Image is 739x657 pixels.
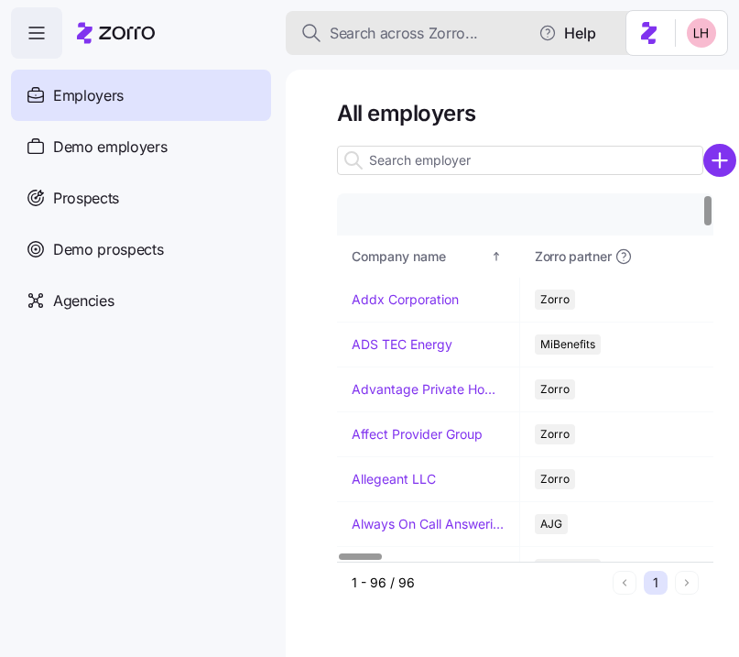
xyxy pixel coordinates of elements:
[490,250,503,263] div: Sorted ascending
[53,238,164,261] span: Demo prospects
[352,470,436,488] a: Allegeant LLC
[352,290,459,309] a: Addx Corporation
[540,424,570,444] span: Zorro
[337,99,713,127] h1: All employers
[11,121,271,172] a: Demo employers
[352,380,505,399] a: Advantage Private Home Care
[613,571,636,595] button: Previous page
[53,136,168,159] span: Demo employers
[53,290,114,312] span: Agencies
[11,224,271,275] a: Demo prospects
[11,275,271,326] a: Agencies
[535,247,611,266] span: Zorro partner
[352,335,452,354] a: ADS TEC Energy
[11,172,271,224] a: Prospects
[538,22,596,44] span: Help
[644,571,668,595] button: 1
[352,515,505,533] a: Always On Call Answering Service
[540,469,570,489] span: Zorro
[540,334,595,355] span: MiBenefits
[337,146,703,175] input: Search employer
[53,187,119,210] span: Prospects
[352,246,487,267] div: Company name
[675,571,699,595] button: Next page
[286,11,652,55] button: Search across Zorro...
[687,18,716,48] img: 8ac9784bd0c5ae1e7e1202a2aac67deb
[703,144,736,177] svg: add icon
[352,574,605,592] div: 1 - 96 / 96
[53,84,124,107] span: Employers
[352,560,485,578] a: American Salon Group
[540,379,570,400] span: Zorro
[524,15,611,51] button: Help
[11,70,271,121] a: Employers
[330,22,478,45] span: Search across Zorro...
[352,425,483,443] a: Affect Provider Group
[337,235,520,278] th: Company nameSorted ascending
[540,514,562,534] span: AJG
[540,290,570,310] span: Zorro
